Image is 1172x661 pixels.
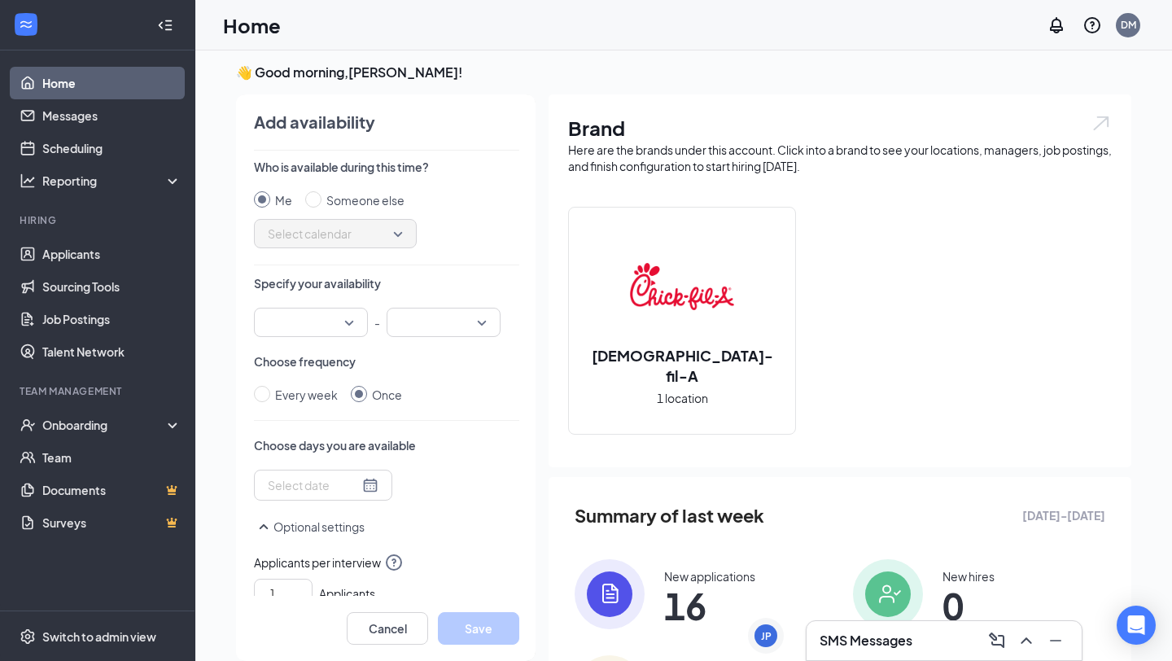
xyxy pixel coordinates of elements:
[664,591,755,620] span: 16
[1082,15,1102,35] svg: QuestionInfo
[254,553,519,572] span: Applicants per interview
[664,568,755,584] div: New applications
[569,345,795,386] h2: [DEMOGRAPHIC_DATA]-fil-A
[761,629,772,643] div: JP
[1043,628,1069,654] button: Minimize
[42,270,181,303] a: Sourcing Tools
[630,234,734,339] img: Chick-fil-A
[275,386,338,404] div: Every week
[20,417,36,433] svg: UserCheck
[275,191,292,209] div: Me
[1091,114,1112,133] img: open.6027fd2a22e1237b5b06.svg
[372,386,402,404] div: Once
[268,476,359,494] input: Select date
[1046,631,1065,650] svg: Minimize
[254,275,519,291] p: Specify your availability
[42,335,181,368] a: Talent Network
[984,628,1010,654] button: ComposeMessage
[42,132,181,164] a: Scheduling
[347,612,428,645] button: Cancel
[853,559,923,629] img: icon
[42,99,181,132] a: Messages
[254,353,519,370] p: Choose frequency
[575,559,645,629] img: icon
[254,517,365,536] button: SmallChevronUpOptional settings
[42,628,156,645] div: Switch to admin view
[157,17,173,33] svg: Collapse
[942,591,995,620] span: 0
[575,501,764,530] span: Summary of last week
[254,437,519,453] p: Choose days you are available
[42,67,181,99] a: Home
[384,553,404,572] svg: QuestionInfo
[223,11,281,39] h1: Home
[438,612,519,645] button: Save
[1017,631,1036,650] svg: ChevronUp
[1047,15,1066,35] svg: Notifications
[42,173,182,189] div: Reporting
[42,417,168,433] div: Onboarding
[1013,628,1039,654] button: ChevronUp
[268,221,403,246] span: Select calendar
[254,572,519,608] div: Applicants
[1121,18,1136,32] div: DM
[820,632,912,650] h3: SMS Messages
[42,506,181,539] a: SurveysCrown
[20,384,178,398] div: Team Management
[236,63,1131,81] h3: 👋 Good morning, [PERSON_NAME] !
[254,517,273,536] svg: SmallChevronUp
[326,191,405,209] div: Someone else
[568,142,1112,174] div: Here are the brands under this account. Click into a brand to see your locations, managers, job p...
[1117,606,1156,645] div: Open Intercom Messenger
[42,238,181,270] a: Applicants
[20,213,178,227] div: Hiring
[20,628,36,645] svg: Settings
[987,631,1007,650] svg: ComposeMessage
[374,308,380,337] p: -
[568,114,1112,142] h1: Brand
[20,173,36,189] svg: Analysis
[1022,506,1105,524] span: [DATE] - [DATE]
[942,568,995,584] div: New hires
[261,581,312,606] input: 1
[42,441,181,474] a: Team
[42,474,181,506] a: DocumentsCrown
[657,389,708,407] span: 1 location
[254,159,519,175] p: Who is available during this time?
[42,303,181,335] a: Job Postings
[18,16,34,33] svg: WorkstreamLogo
[254,111,375,134] h4: Add availability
